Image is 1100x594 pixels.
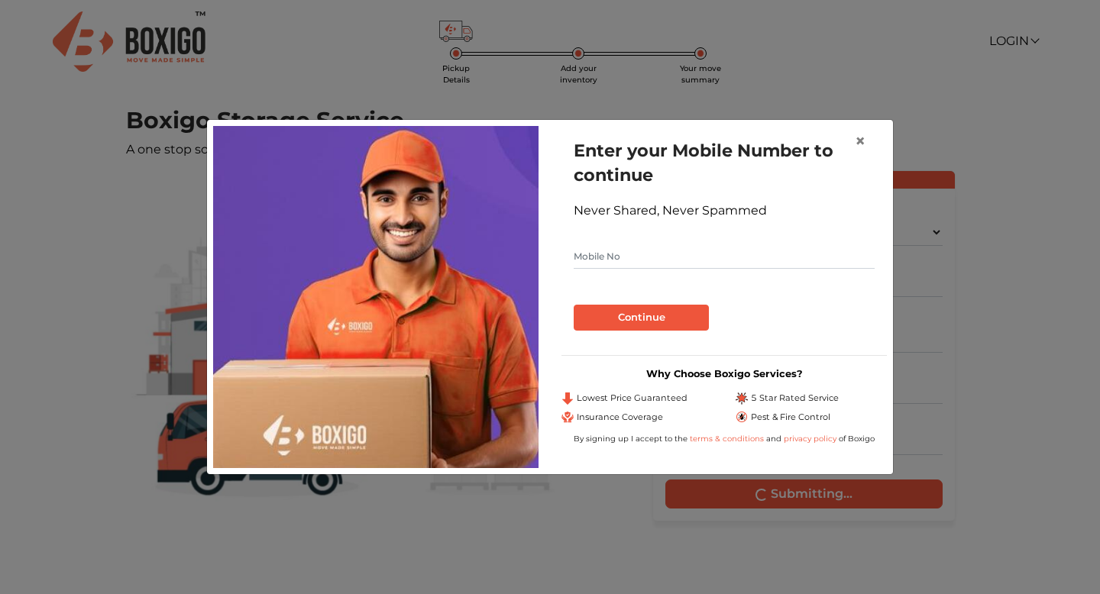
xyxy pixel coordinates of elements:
[577,392,687,405] span: Lowest Price Guaranteed
[561,433,887,444] div: By signing up I accept to the and of Boxigo
[213,126,539,468] img: storage-img
[843,120,878,163] button: Close
[561,368,887,379] h3: Why Choose Boxigo Services?
[751,411,830,424] span: Pest & Fire Control
[751,392,839,405] span: 5 Star Rated Service
[574,305,709,331] button: Continue
[574,244,875,269] input: Mobile No
[574,138,875,187] h1: Enter your Mobile Number to continue
[577,411,663,424] span: Insurance Coverage
[855,130,865,152] span: ×
[781,434,839,444] a: privacy policy
[690,434,766,444] a: terms & conditions
[574,202,875,220] div: Never Shared, Never Spammed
